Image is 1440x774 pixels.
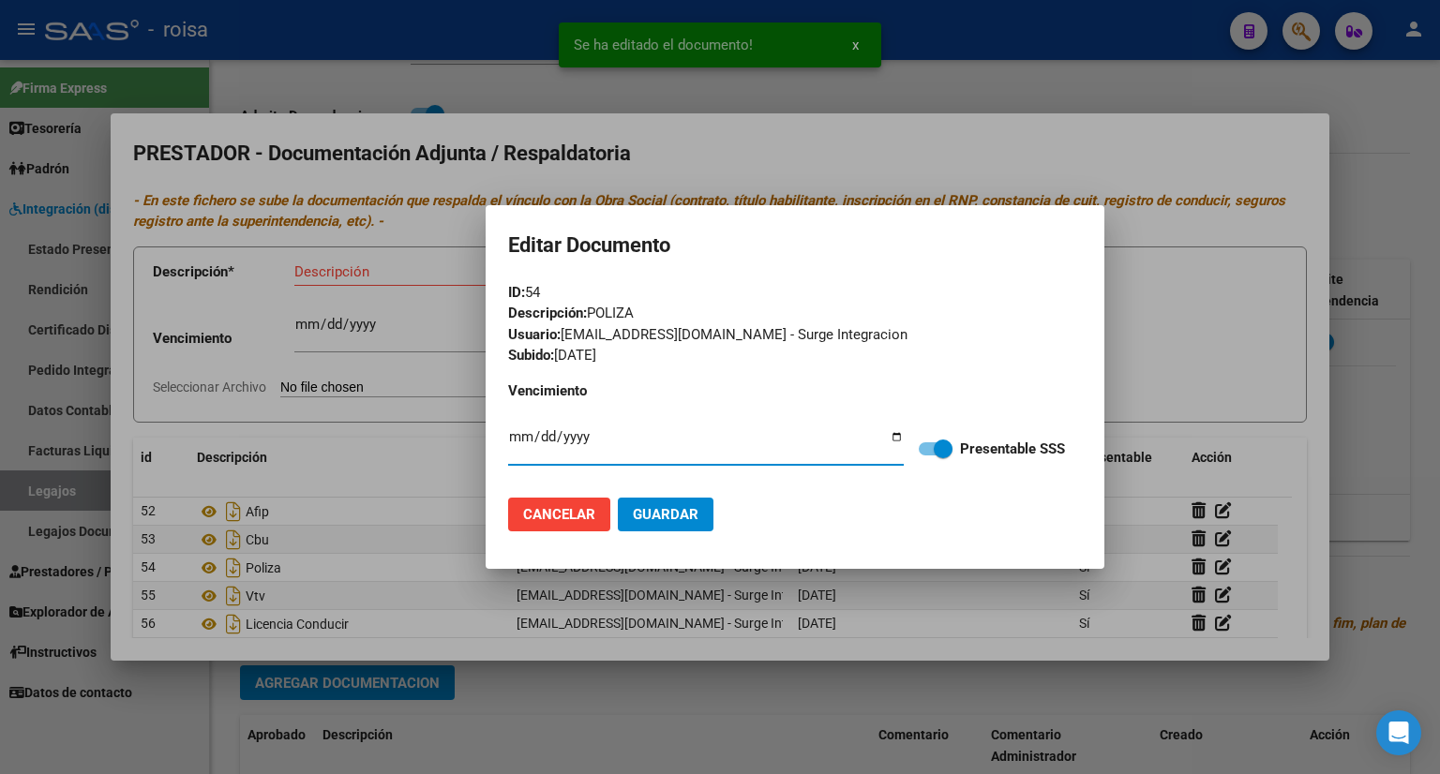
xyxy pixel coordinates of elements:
span: Cancelar [523,506,595,523]
span: Guardar [633,506,698,523]
strong: ID: [508,284,525,301]
div: Open Intercom Messenger [1376,710,1421,755]
strong: Presentable SSS [960,440,1065,457]
strong: Descripción: [508,305,587,321]
div: POLIZA [508,303,1082,324]
strong: Subido: [508,347,554,364]
strong: Usuario: [508,326,561,343]
button: Guardar [618,498,713,531]
div: [EMAIL_ADDRESS][DOMAIN_NAME] - Surge Integracion [508,324,1082,346]
button: Cancelar [508,498,610,531]
h2: Editar Documento [508,228,1082,263]
div: [DATE] [508,345,1082,366]
div: 54 [508,282,1082,304]
p: Vencimiento [508,380,681,402]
